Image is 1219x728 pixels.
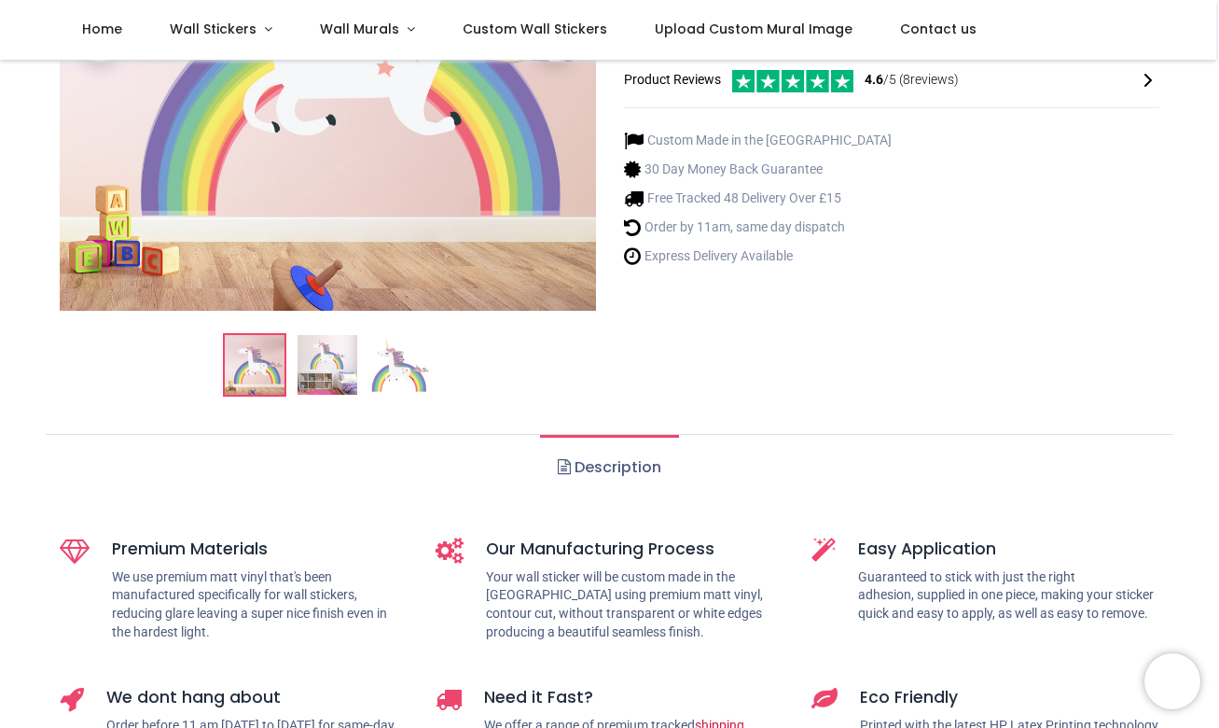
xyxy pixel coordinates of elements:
[865,72,883,87] span: 4.6
[865,71,959,90] span: /5 ( 8 reviews)
[624,246,892,266] li: Express Delivery Available
[858,538,1159,561] h5: Easy Application
[298,335,357,395] img: WS-41248-02
[624,67,1160,92] div: Product Reviews
[624,189,892,208] li: Free Tracked 48 Delivery Over £15
[484,686,783,709] h5: Need it Fast?
[112,538,408,561] h5: Premium Materials
[1144,653,1200,709] iframe: Brevo live chat
[106,686,408,709] h5: We dont hang about
[858,568,1159,623] p: Guaranteed to stick with just the right adhesion, supplied in one piece, making your sticker quic...
[624,131,892,150] li: Custom Made in the [GEOGRAPHIC_DATA]
[82,20,122,38] span: Home
[225,335,284,395] img: Unicorn On Rainbow Wall Sticker - Mod2
[900,20,977,38] span: Contact us
[486,538,783,561] h5: Our Manufacturing Process
[624,217,892,237] li: Order by 11am, same day dispatch
[463,20,607,38] span: Custom Wall Stickers
[860,686,1159,709] h5: Eco Friendly
[170,20,256,38] span: Wall Stickers
[624,160,892,179] li: 30 Day Money Back Guarantee
[486,568,783,641] p: Your wall sticker will be custom made in the [GEOGRAPHIC_DATA] using premium matt vinyl, contour ...
[112,568,408,641] p: We use premium matt vinyl that's been manufactured specifically for wall stickers, reducing glare...
[370,335,430,395] img: WS-41248-03
[320,20,399,38] span: Wall Murals
[540,435,679,500] a: Description
[655,20,852,38] span: Upload Custom Mural Image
